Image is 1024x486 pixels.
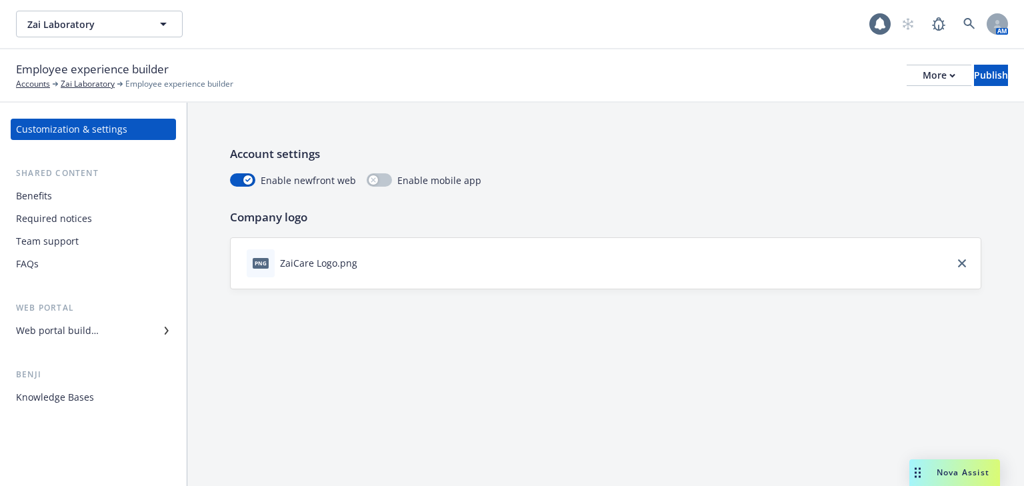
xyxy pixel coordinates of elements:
button: More [907,65,971,86]
a: Knowledge Bases [11,387,176,408]
div: Drag to move [909,459,926,486]
a: Zai Laboratory [61,78,115,90]
a: Customization & settings [11,119,176,140]
span: Employee experience builder [125,78,233,90]
button: download file [363,256,373,270]
div: Required notices [16,208,92,229]
a: Required notices [11,208,176,229]
button: Nova Assist [909,459,1000,486]
div: ZaiCare Logo.png [280,256,357,270]
div: More [923,65,955,85]
div: FAQs [16,253,39,275]
a: Search [956,11,983,37]
p: Company logo [230,209,981,226]
span: png [253,258,269,268]
p: Account settings [230,145,981,163]
span: Enable newfront web [261,173,356,187]
a: Benefits [11,185,176,207]
div: Customization & settings [16,119,127,140]
a: Start snowing [895,11,921,37]
span: Zai Laboratory [27,17,143,31]
div: Web portal builder [16,320,99,341]
span: Enable mobile app [397,173,481,187]
button: Zai Laboratory [16,11,183,37]
div: Web portal [11,301,176,315]
button: Publish [974,65,1008,86]
div: Shared content [11,167,176,180]
a: FAQs [11,253,176,275]
a: Accounts [16,78,50,90]
div: Team support [16,231,79,252]
div: Publish [974,65,1008,85]
a: Team support [11,231,176,252]
a: Report a Bug [925,11,952,37]
div: Knowledge Bases [16,387,94,408]
span: Employee experience builder [16,61,169,78]
div: Benefits [16,185,52,207]
a: Web portal builder [11,320,176,341]
div: Benji [11,368,176,381]
span: Nova Assist [937,467,989,478]
a: close [954,255,970,271]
